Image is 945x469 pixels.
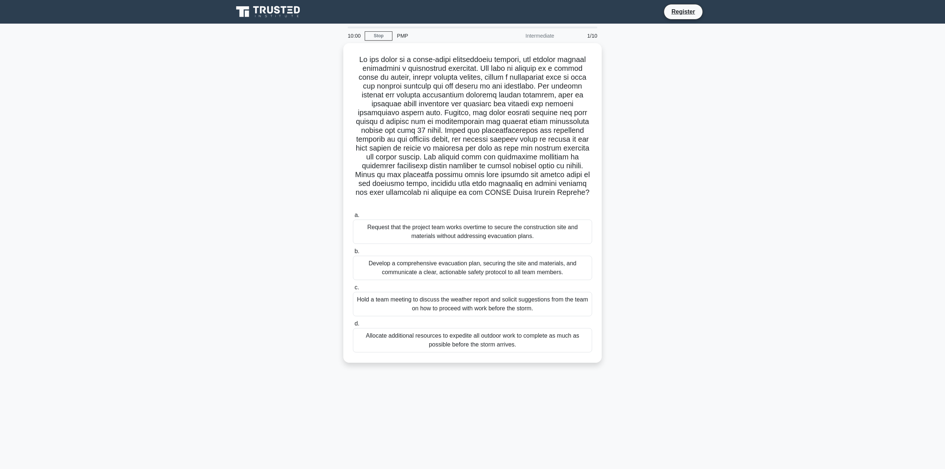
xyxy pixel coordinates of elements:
[365,31,392,41] a: Stop
[343,28,365,43] div: 10:00
[667,7,700,16] a: Register
[354,284,359,290] span: c.
[354,212,359,218] span: a.
[353,220,592,244] div: Request that the project team works overtime to secure the construction site and materials withou...
[352,55,593,206] h5: Lo ips dolor si a conse-adipi elitseddoeiu tempori, utl etdolor magnaal enimadmini v quisnostrud ...
[353,328,592,352] div: Allocate additional resources to expedite all outdoor work to complete as much as possible before...
[353,292,592,316] div: Hold a team meeting to discuss the weather report and solicit suggestions from the team on how to...
[353,256,592,280] div: Develop a comprehensive evacuation plan, securing the site and materials, and communicate a clear...
[494,28,559,43] div: Intermediate
[559,28,602,43] div: 1/10
[392,28,494,43] div: PMP
[354,320,359,327] span: d.
[354,248,359,254] span: b.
